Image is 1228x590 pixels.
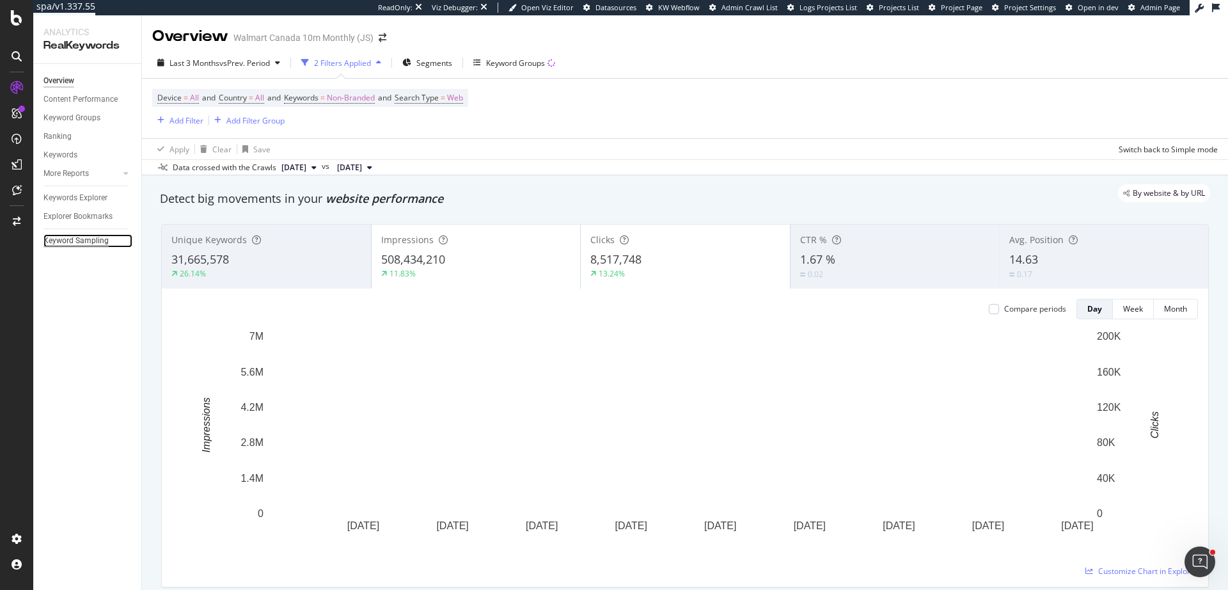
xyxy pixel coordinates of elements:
span: = [184,92,188,103]
iframe: Intercom live chat [1185,546,1215,577]
span: Avg. Position [1009,234,1064,246]
button: [DATE] [332,160,377,175]
a: Open Viz Editor [508,3,574,13]
span: All [255,89,264,107]
a: Project Settings [992,3,1056,13]
div: Data crossed with the Crawls [173,162,276,173]
div: Explorer Bookmarks [43,210,113,223]
span: CTR % [800,234,827,246]
div: Save [253,144,271,155]
span: Segments [416,58,452,68]
span: Admin Crawl List [721,3,778,12]
button: Last 3 MonthsvsPrev. Period [152,52,285,73]
button: Month [1154,299,1198,319]
div: Day [1087,303,1102,314]
a: Admin Crawl List [709,3,778,13]
div: Add Filter [169,115,203,126]
text: 200K [1097,331,1121,342]
span: KW Webflow [658,3,700,12]
span: Clicks [590,234,615,246]
span: Search Type [395,92,439,103]
button: Add Filter [152,113,203,128]
a: Admin Page [1128,3,1180,13]
div: Walmart Canada 10m Monthly (JS) [233,31,374,44]
span: = [249,92,253,103]
div: Analytics [43,26,131,38]
span: = [320,92,325,103]
button: Add Filter Group [209,113,285,128]
span: Open Viz Editor [521,3,574,12]
span: Web [447,89,463,107]
span: Unique Keywords [171,234,247,246]
span: and [202,92,216,103]
text: [DATE] [615,520,647,531]
a: Datasources [583,3,636,13]
div: 2 Filters Applied [314,58,371,68]
div: Week [1123,303,1143,314]
a: Explorer Bookmarks [43,210,132,223]
div: Ranking [43,130,72,143]
div: Apply [169,144,189,155]
a: Ranking [43,130,132,143]
span: Non-Branded [327,89,375,107]
text: [DATE] [972,520,1004,531]
text: 160K [1097,366,1121,377]
a: Overview [43,74,132,88]
text: [DATE] [883,520,915,531]
div: Overview [43,74,74,88]
a: KW Webflow [646,3,700,13]
div: Compare periods [1004,303,1066,314]
div: Overview [152,26,228,47]
text: 4.2M [240,402,264,413]
span: 8,517,748 [590,251,642,267]
span: Logs Projects List [799,3,857,12]
div: Keyword Groups [43,111,100,125]
text: [DATE] [704,520,736,531]
button: [DATE] [276,160,322,175]
div: 26.14% [180,268,206,279]
span: and [378,92,391,103]
span: 2025 Sep. 26th [281,162,306,173]
button: Segments [397,52,457,73]
div: Clear [212,144,232,155]
a: Customize Chart in Explorer [1085,566,1198,577]
text: [DATE] [794,520,826,531]
div: Keywords [43,148,77,162]
svg: A chart. [172,330,1188,552]
text: [DATE] [436,520,468,531]
span: Datasources [595,3,636,12]
div: 11.83% [390,268,416,279]
button: Switch back to Simple mode [1114,139,1218,159]
text: 7M [249,331,264,342]
div: 0.17 [1017,269,1032,280]
div: arrow-right-arrow-left [379,33,386,42]
button: Day [1076,299,1113,319]
span: = [441,92,445,103]
span: vs Prev. Period [219,58,270,68]
div: Add Filter Group [226,115,285,126]
div: More Reports [43,167,89,180]
span: Keywords [284,92,319,103]
span: Open in dev [1078,3,1119,12]
button: Clear [195,139,232,159]
div: 13.24% [599,268,625,279]
span: Customize Chart in Explorer [1098,566,1198,577]
span: Country [219,92,247,103]
button: Apply [152,139,189,159]
span: vs [322,161,332,172]
button: Save [237,139,271,159]
span: Project Settings [1004,3,1056,12]
a: Keywords Explorer [43,191,132,205]
text: [DATE] [1061,520,1093,531]
div: Switch back to Simple mode [1119,144,1218,155]
a: Open in dev [1066,3,1119,13]
span: All [190,89,199,107]
text: 120K [1097,402,1121,413]
text: 5.6M [240,366,264,377]
div: Keyword Sampling [43,234,109,248]
a: Logs Projects List [787,3,857,13]
span: 2025 Jun. 27th [337,162,362,173]
span: Device [157,92,182,103]
a: Content Performance [43,93,132,106]
div: Month [1164,303,1187,314]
